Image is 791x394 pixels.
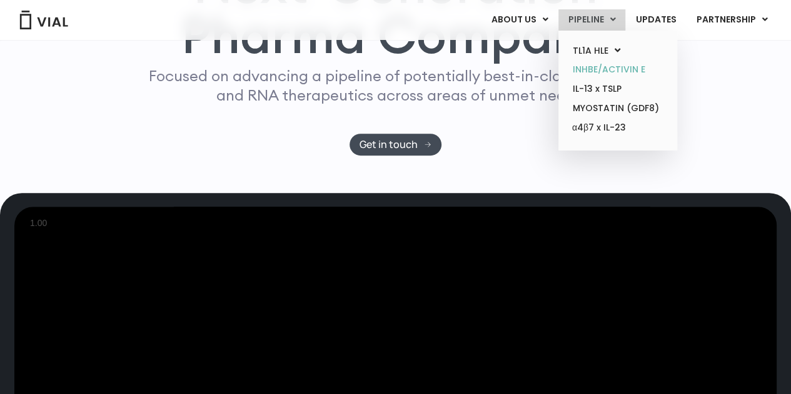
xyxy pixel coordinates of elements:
a: ABOUT USMenu Toggle [481,9,558,31]
a: INHBE/ACTIVIN E [563,60,672,79]
a: UPDATES [626,9,686,31]
a: PARTNERSHIPMenu Toggle [687,9,778,31]
a: Get in touch [350,134,441,155]
p: Focused on advancing a pipeline of potentially best-in-class biologics and RNA therapeutics acros... [144,66,648,105]
a: IL-13 x TSLP [563,79,672,99]
a: PIPELINEMenu Toggle [558,9,625,31]
a: α4β7 x IL-23 [563,118,672,138]
a: MYOSTATIN (GDF8) [563,99,672,118]
img: Vial Logo [19,11,69,29]
span: Get in touch [360,140,418,149]
a: TL1A HLEMenu Toggle [563,41,672,61]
